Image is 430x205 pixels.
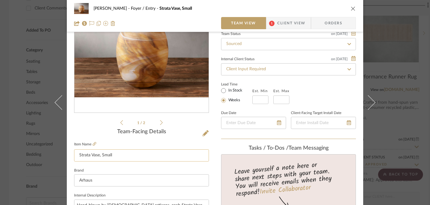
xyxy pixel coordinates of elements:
div: Team-Facing Details [74,129,209,135]
div: team Messaging [221,145,356,152]
span: Strata Vase, Small [159,6,192,11]
span: on [331,32,335,36]
a: Invite Collaborator [259,182,311,197]
label: Internal Description [74,194,106,197]
input: Type to Search… [221,38,356,50]
img: 11d0969b-0ad6-46ca-9b44-284f208e324c_48x40.jpg [74,2,89,15]
div: Internal Client Status [221,58,254,61]
span: 1 [137,121,140,125]
span: [PERSON_NAME] [94,6,131,11]
span: [DATE] [335,57,348,61]
span: on [331,57,335,61]
span: 1 [269,21,275,26]
label: Est. Min [252,89,268,93]
input: Type to Search… [221,63,356,75]
label: Est. Max [273,89,289,93]
span: Foyer / Entry [131,6,159,11]
label: Client-Facing Target Install Date [291,112,341,115]
input: Enter Due Date [221,117,286,129]
img: Remove from project [111,21,115,26]
input: Enter Brand [74,174,209,186]
span: [DATE] [335,32,348,36]
span: Client View [277,17,305,29]
input: Enter Install Date [291,117,356,129]
span: Team View [231,17,256,29]
div: Leave yourself a note here or share next steps with your team. You will receive emails when they ... [220,158,357,199]
label: Weeks [227,98,240,103]
label: Due Date [221,112,236,115]
button: close [350,6,356,11]
span: 2 [143,121,146,125]
label: Lead Time [221,82,252,87]
span: Tasks / To-Dos / [249,145,288,151]
label: Brand [74,169,84,172]
span: Orders [318,17,349,29]
label: In Stock [227,88,242,93]
label: Item Name [74,142,96,147]
span: / [140,121,143,125]
div: Team Status [221,33,241,36]
mat-radio-group: Select item type [221,87,252,104]
input: Enter Item Name [74,149,209,162]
